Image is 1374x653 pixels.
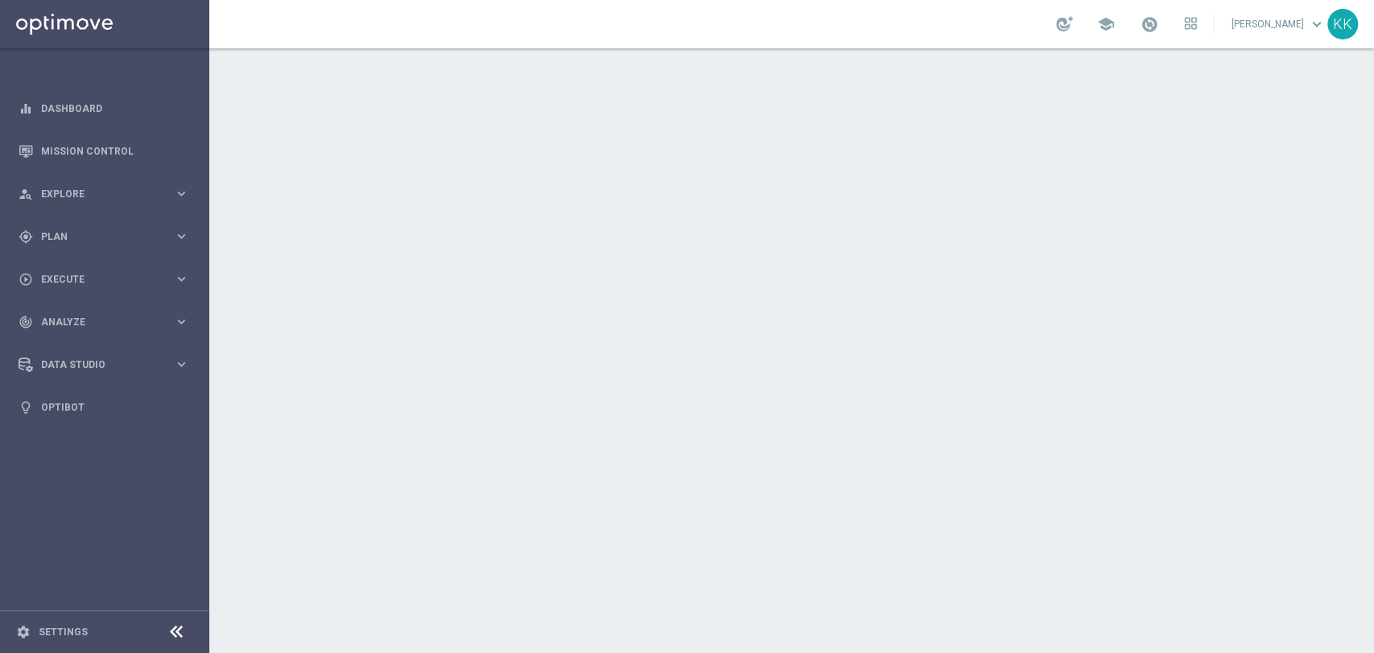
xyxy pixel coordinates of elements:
span: Plan [41,232,174,242]
a: Mission Control [41,130,189,172]
div: KK [1327,9,1358,39]
span: Execute [41,275,174,284]
i: keyboard_arrow_right [174,314,189,329]
button: lightbulb Optibot [18,401,190,414]
i: lightbulb [19,400,33,415]
i: equalizer [19,101,33,116]
span: keyboard_arrow_down [1308,15,1326,33]
div: Data Studio [19,357,174,372]
button: person_search Explore keyboard_arrow_right [18,188,190,200]
i: keyboard_arrow_right [174,271,189,287]
div: Analyze [19,315,174,329]
span: Explore [41,189,174,199]
div: Dashboard [19,87,189,130]
a: [PERSON_NAME]keyboard_arrow_down [1230,12,1327,36]
div: Execute [19,272,174,287]
a: Settings [39,627,88,637]
i: keyboard_arrow_right [174,186,189,201]
div: Optibot [19,386,189,428]
div: Plan [19,229,174,244]
i: person_search [19,187,33,201]
span: school [1097,15,1115,33]
span: Analyze [41,317,174,327]
i: keyboard_arrow_right [174,357,189,372]
div: Explore [19,187,174,201]
i: keyboard_arrow_right [174,229,189,244]
i: track_changes [19,315,33,329]
a: Optibot [41,386,189,428]
a: Dashboard [41,87,189,130]
button: gps_fixed Plan keyboard_arrow_right [18,230,190,243]
button: track_changes Analyze keyboard_arrow_right [18,316,190,329]
span: Data Studio [41,360,174,370]
i: play_circle_outline [19,272,33,287]
i: gps_fixed [19,229,33,244]
button: equalizer Dashboard [18,102,190,115]
button: Data Studio keyboard_arrow_right [18,358,190,371]
i: settings [16,625,31,639]
button: Mission Control [18,145,190,158]
div: Mission Control [19,130,189,172]
button: play_circle_outline Execute keyboard_arrow_right [18,273,190,286]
